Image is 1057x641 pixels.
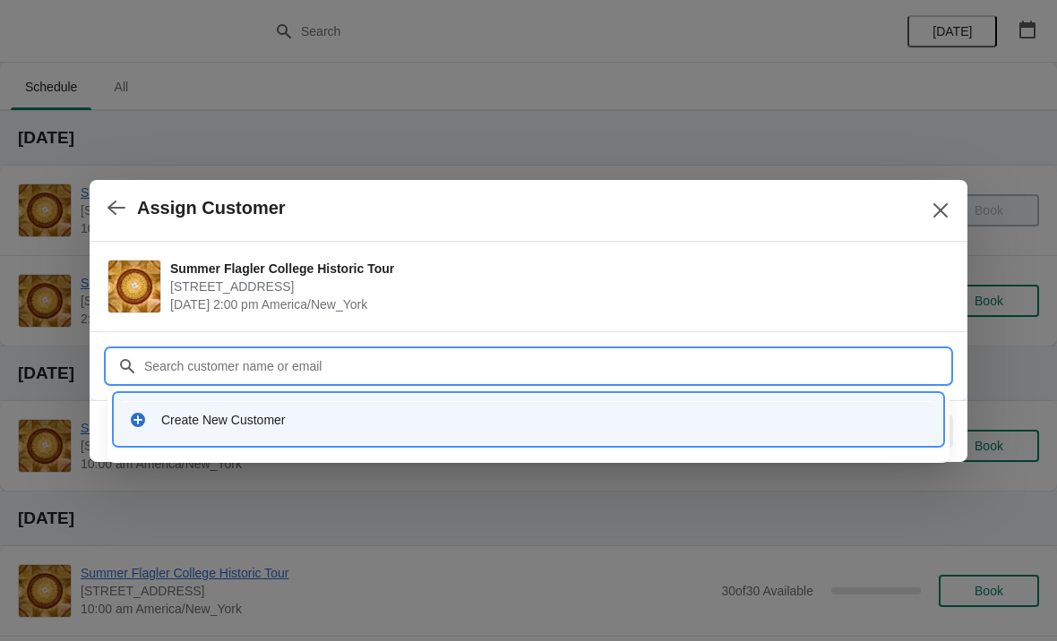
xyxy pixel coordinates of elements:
[924,194,957,226] button: Close
[170,295,941,313] span: [DATE] 2:00 pm America/New_York
[108,261,160,312] img: Summer Flagler College Historic Tour | 74 King Street, St. Augustine, FL, USA | September 14 | 2:...
[143,350,950,382] input: Search customer name or email
[161,411,928,429] div: Create New Customer
[137,198,286,218] h2: Assign Customer
[170,260,941,278] span: Summer Flagler College Historic Tour
[170,278,941,295] span: [STREET_ADDRESS]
